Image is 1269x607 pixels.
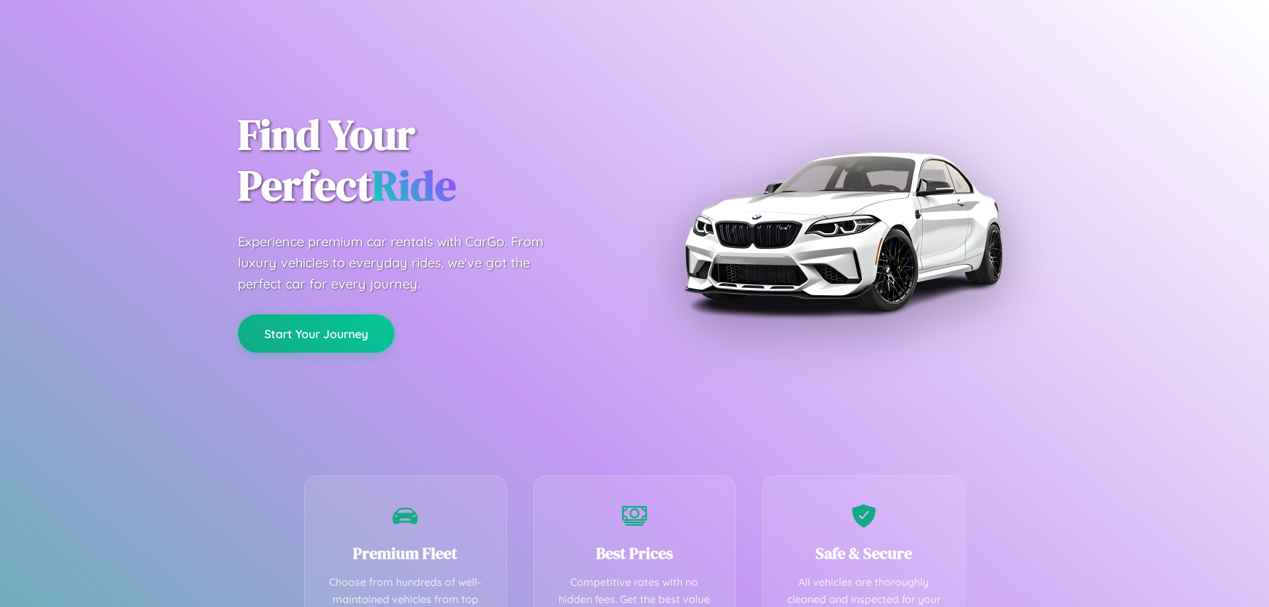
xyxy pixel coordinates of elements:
[238,110,615,211] h1: Find Your Perfect
[372,157,456,214] span: Ride
[238,231,568,295] p: Experience premium car rentals with CarGo. From luxury vehicles to everyday rides, we've got the ...
[554,542,716,564] h3: Best Prices
[238,314,395,353] button: Start Your Journey
[677,66,1008,396] img: Premium BMW car rental vehicle
[325,542,486,564] h3: Premium Fleet
[783,542,944,564] h3: Safe & Secure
